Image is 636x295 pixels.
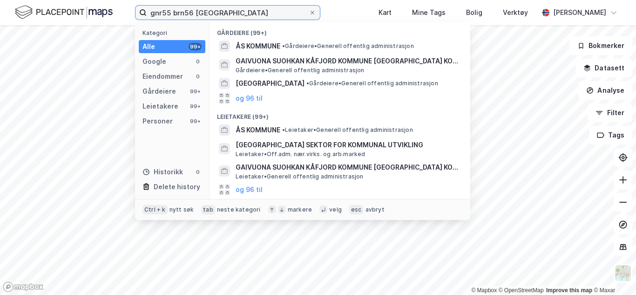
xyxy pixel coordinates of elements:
[471,287,497,294] a: Mapbox
[194,73,202,80] div: 0
[379,7,392,18] div: Kart
[15,4,113,21] img: logo.f888ab2527a4732fd821a326f86c7f29.svg
[588,103,632,122] button: Filter
[236,173,364,180] span: Leietaker • Generell offentlig administrasjon
[236,124,280,136] span: ÅS KOMMUNE
[575,59,632,77] button: Datasett
[189,103,202,110] div: 99+
[282,126,285,133] span: •
[569,36,632,55] button: Bokmerker
[236,151,365,158] span: Leietaker • Off.adm. nær.virks. og arb.marked
[466,7,482,18] div: Bolig
[147,6,309,20] input: Søk på adresse, matrikkel, gårdeiere, leietakere eller personer
[503,7,528,18] div: Verktøy
[589,126,632,144] button: Tags
[365,206,384,213] div: avbryt
[210,106,470,123] div: Leietakere (99+)
[142,166,183,178] div: Historikk
[142,86,176,97] div: Gårdeiere
[236,139,459,151] span: [GEOGRAPHIC_DATA] SEKTOR FOR KOMMUNAL UTVIKLING
[142,101,178,112] div: Leietakere
[306,80,438,87] span: Gårdeiere • Generell offentlig administrasjon
[329,206,342,213] div: velg
[288,206,312,213] div: markere
[142,56,166,67] div: Google
[142,41,155,52] div: Alle
[3,281,44,292] a: Mapbox homepage
[236,55,459,67] span: GAIVUONA SUOHKAN KÅFJORD KOMMUNE [GEOGRAPHIC_DATA] KOMUUNI
[589,250,636,295] iframe: Chat Widget
[282,42,285,49] span: •
[282,42,414,50] span: Gårdeiere • Generell offentlig administrasjon
[236,93,263,104] button: og 96 til
[306,80,309,87] span: •
[236,41,280,52] span: ÅS KOMMUNE
[412,7,446,18] div: Mine Tags
[189,43,202,50] div: 99+
[154,181,200,192] div: Delete history
[236,67,365,74] span: Gårdeiere • Generell offentlig administrasjon
[578,81,632,100] button: Analyse
[217,206,261,213] div: neste kategori
[142,71,183,82] div: Eiendommer
[210,22,470,39] div: Gårdeiere (99+)
[194,168,202,176] div: 0
[189,117,202,125] div: 99+
[236,184,263,195] button: og 96 til
[236,78,304,89] span: [GEOGRAPHIC_DATA]
[142,205,168,214] div: Ctrl + k
[546,287,592,294] a: Improve this map
[194,58,202,65] div: 0
[142,116,173,127] div: Personer
[236,162,459,173] span: GAIVUONA SUOHKAN KÅFJORD KOMMUNE [GEOGRAPHIC_DATA] KOMUUNI
[282,126,413,134] span: Leietaker • Generell offentlig administrasjon
[553,7,606,18] div: [PERSON_NAME]
[499,287,544,294] a: OpenStreetMap
[169,206,194,213] div: nytt søk
[189,88,202,95] div: 99+
[210,197,470,214] div: Personer (99+)
[201,205,215,214] div: tab
[349,205,364,214] div: esc
[142,29,205,36] div: Kategori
